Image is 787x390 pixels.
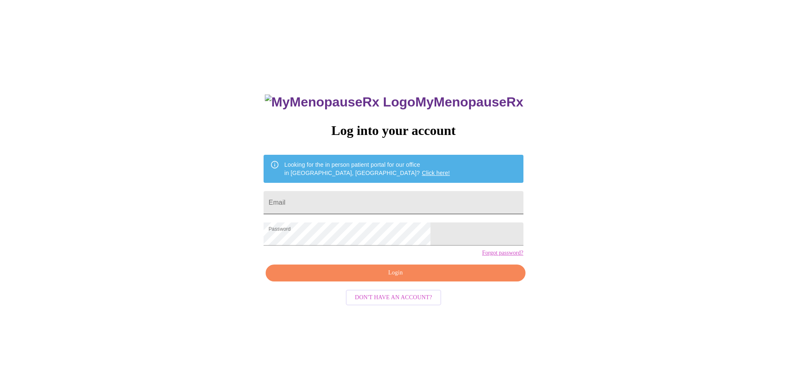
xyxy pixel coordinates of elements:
button: Login [266,265,525,281]
a: Forgot password? [482,250,523,256]
span: Don't have an account? [355,293,432,303]
h3: Log into your account [264,123,523,138]
span: Login [275,268,516,278]
img: MyMenopauseRx Logo [265,95,415,110]
button: Don't have an account? [346,290,441,306]
div: Looking for the in person patient portal for our office in [GEOGRAPHIC_DATA], [GEOGRAPHIC_DATA]? [284,157,450,180]
a: Click here! [422,170,450,176]
a: Don't have an account? [344,293,443,300]
h3: MyMenopauseRx [265,95,523,110]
